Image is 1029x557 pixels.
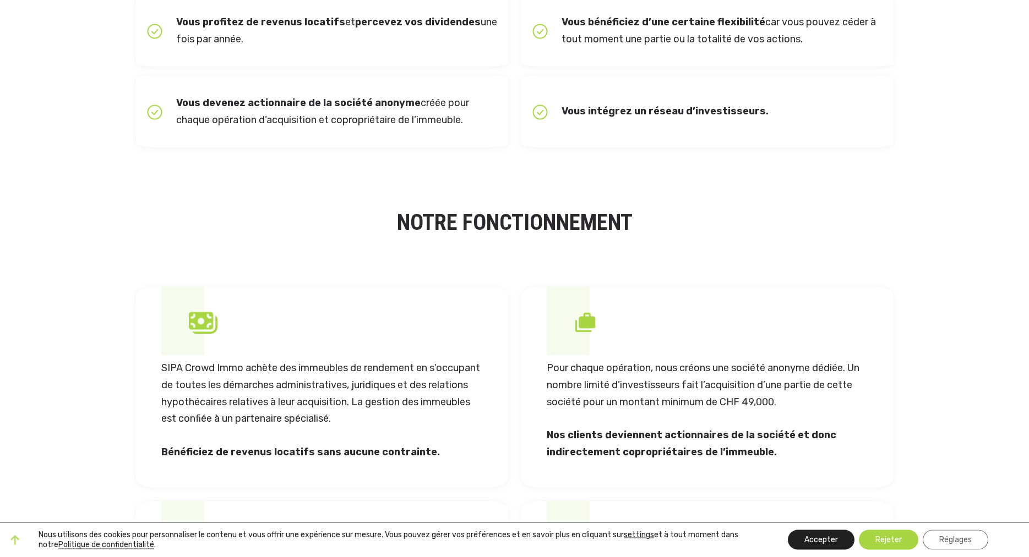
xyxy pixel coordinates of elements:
p: créée pour chaque opération d’acquisition et copropriétaire de l’immeuble. [176,95,497,128]
p: car vous pouvez céder à tout moment une partie ou la totalité de vos actions. [562,14,883,47]
h2: NOTRE FONCTIONNEMENT [136,208,894,237]
strong: Vous intégrez un réseau d’investisseurs. [562,105,769,117]
p: Pour chaque opération, nous créons une société anonyme dédiée. Un nombre limité d’investisseurs f... [547,360,868,410]
strong: Bénéficiez de revenus locatifs sans aucune contrainte. [161,446,440,458]
a: Politique de confidentialité [58,540,154,549]
button: Réglages [923,530,988,550]
button: settings [624,530,654,540]
button: Rejeter [859,530,918,550]
strong: Vous devenez actionnaire de la société anonyme [176,97,421,109]
img: icon-box-check [532,104,548,120]
strong: Vous profitez de revenus locatifs [176,16,345,28]
img: icon-box-check [147,104,162,120]
strong: percevez vos dividendes [355,16,481,28]
p: SIPA Crowd Immo achète des immeubles de rendement en s’occupant de toutes les démarches administr... [161,360,483,427]
p: Nous utilisons des cookies pour personnaliser le contenu et vous offrir une expérience sur mesure... [39,530,755,550]
img: icon-box-check [532,24,548,39]
p: et une fois par année. [176,14,497,47]
strong: Nos clients deviennent actionnaires de la société et donc indirectement copropriétaires de l’imme... [547,429,836,458]
strong: Vous bénéficiez d’une certaine flexibilité [562,16,765,28]
button: Accepter [788,530,854,550]
img: icon-box-check [147,24,162,39]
